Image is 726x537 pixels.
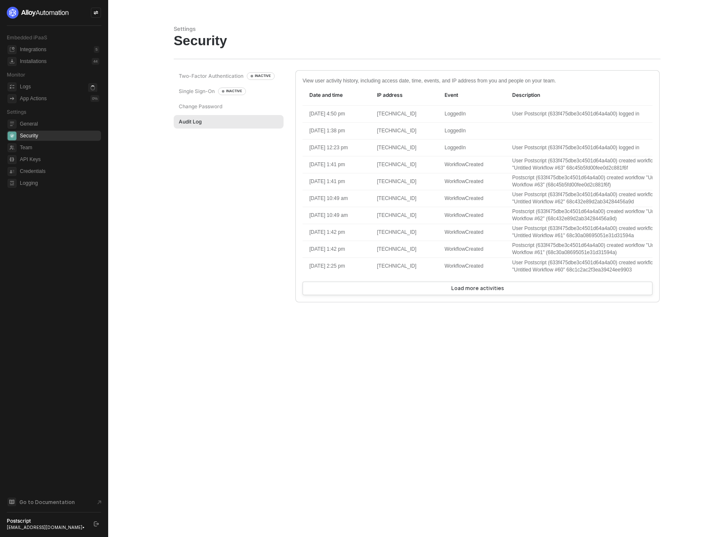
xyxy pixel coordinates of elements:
span: Logging [20,178,99,188]
div: Single Sign-On [179,88,246,95]
span: document-arrow [95,498,104,507]
span: icon-swap [93,10,98,15]
span: credentials [8,167,16,176]
span: integrations [8,45,16,54]
div: 5 [94,46,99,53]
td: [DATE] 4:50 pm [303,106,370,123]
td: User Postscript (633f475dbe3c4501d64a4a00) logged in [505,106,683,123]
th: Event [438,85,505,106]
div: 44 [92,58,99,65]
div: Logs [20,83,31,90]
td: Postscript (633f475dbe3c4501d64a4a00) created workflow "Untitled Workflow #61" (68c30a08695051e31... [505,241,683,258]
span: icon-logs [8,82,16,91]
span: installations [8,57,16,66]
td: User Postscript (633f475dbe3c4501d64a4a00) logged in [505,140,683,156]
td: [TECHNICAL_ID] [370,224,438,241]
td: Postscript (633f475dbe3c4501d64a4a00) created workflow "Untitled Workflow #62" (68c432e89d2ab3428... [505,207,683,224]
td: WorkflowCreated [438,190,505,207]
span: Monitor [7,71,25,78]
td: WorkflowCreated [438,241,505,258]
span: Credentials [20,166,99,176]
td: [DATE] 1:41 pm [303,173,370,190]
th: IP address [370,85,438,106]
td: [TECHNICAL_ID] [370,123,438,140]
div: INACTIVE [247,72,275,79]
div: Change Password [179,103,222,110]
td: WorkflowCreated [438,156,505,173]
button: Load more activities [303,282,652,295]
div: Two-Factor Authentication [179,72,275,79]
td: LoggedIn [438,123,505,140]
td: User Postscript (633f475dbe3c4501d64a4a00) created workflow "Untitled Workflow #61" 68c30a0869505... [505,224,683,241]
div: Installations [20,58,46,65]
td: WorkflowCreated [438,224,505,241]
td: [TECHNICAL_ID] [370,173,438,190]
span: team [8,143,16,152]
td: Postscript (633f475dbe3c4501d64a4a00) created workflow "Untitled Workflow #63" (68c45b5fd00fee0d2... [505,173,683,190]
td: LoggedIn [438,106,505,123]
span: documentation [8,498,16,506]
span: icon-app-actions [8,94,16,103]
div: Load more activities [451,285,504,292]
div: Postscript [7,518,86,524]
td: [DATE] 1:41 pm [303,156,370,173]
th: Description [505,85,683,106]
img: logo [7,7,69,19]
td: [DATE] 1:42 pm [303,241,370,258]
td: User Postscript (633f475dbe3c4501d64a4a00) created workflow "Untitled Workflow #62" 68c432e89d2ab... [505,190,683,207]
td: [TECHNICAL_ID] [370,156,438,173]
div: [EMAIL_ADDRESS][DOMAIN_NAME] • [7,524,86,530]
td: User Postscript (633f475dbe3c4501d64a4a00) created workflow "Untitled Workflow #63" 68c45b5fd00fe... [505,156,683,173]
span: icon-loader [88,83,97,92]
span: logout [94,521,99,526]
td: WorkflowCreated [438,258,505,275]
td: [DATE] 10:49 am [303,207,370,224]
span: API Keys [20,154,99,164]
td: [TECHNICAL_ID] [370,258,438,275]
div: Audit Log [179,118,202,125]
a: Knowledge Base [7,497,101,507]
td: User Postscript (633f475dbe3c4501d64a4a00) created workflow "Untitled Workflow #60" 68c1c2ac2f3ea... [505,258,683,275]
div: Settings [174,25,660,33]
td: [DATE] 1:38 pm [303,123,370,140]
span: General [20,119,99,129]
span: Settings [7,109,26,115]
td: WorkflowCreated [438,207,505,224]
div: 0 % [90,95,99,102]
td: [TECHNICAL_ID] [370,190,438,207]
span: logging [8,179,16,188]
td: [TECHNICAL_ID] [370,140,438,156]
span: Team [20,142,99,153]
td: [TECHNICAL_ID] [370,241,438,258]
div: Security [174,33,660,49]
span: general [8,120,16,129]
p: View user activity history, including access date, time, events, and IP address from you and peop... [303,77,652,85]
th: Date and time [303,85,370,106]
span: Embedded iPaaS [7,34,47,41]
td: [DATE] 2:25 pm [303,258,370,275]
div: Integrations [20,46,46,53]
td: [DATE] 1:42 pm [303,224,370,241]
td: [DATE] 12:23 pm [303,140,370,156]
span: api-key [8,155,16,164]
span: Security [20,131,99,141]
td: WorkflowCreated [438,173,505,190]
a: logo [7,7,101,19]
div: INACTIVE [218,88,246,95]
td: LoggedIn [438,140,505,156]
td: [DATE] 10:49 am [303,190,370,207]
td: [TECHNICAL_ID] [370,106,438,123]
div: App Actions [20,95,46,102]
span: Go to Documentation [19,499,75,506]
td: [TECHNICAL_ID] [370,207,438,224]
span: security [8,132,16,140]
